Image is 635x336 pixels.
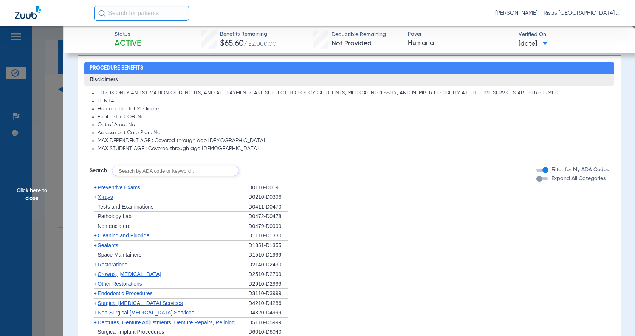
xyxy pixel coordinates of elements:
span: + [94,232,97,238]
span: Not Provided [331,40,372,47]
span: + [94,184,97,190]
span: + [94,310,97,316]
div: D4320-D4999 [248,308,288,318]
img: Search Icon [98,10,105,17]
div: D2510-D2799 [248,269,288,279]
div: D0411-D0470 [248,202,288,212]
span: Preventive Exams [98,184,140,190]
span: Space Maintainers [98,252,141,258]
span: Verified On [519,31,623,39]
span: Crowns, [MEDICAL_DATA] [98,271,161,277]
span: + [94,319,97,325]
span: Deductible Remaining [331,31,386,39]
div: D0110-D0191 [248,183,288,193]
div: D0472-D0478 [248,212,288,221]
span: Sealants [98,242,118,248]
div: D0479-D0999 [248,221,288,231]
span: + [94,242,97,248]
span: Active [115,39,141,49]
span: Benefits Remaining [220,30,276,38]
span: Surgical [MEDICAL_DATA] Services [98,300,183,306]
span: + [94,300,97,306]
span: / $2,000.00 [244,41,276,47]
li: MAX DEPENDENT AGE : Covered through age [DEMOGRAPHIC_DATA] [98,138,609,144]
div: D0210-D0396 [248,192,288,202]
span: Dentures, Denture Adjustments, Denture Repairs, Relining [98,319,235,325]
span: + [94,290,97,296]
span: $65.60 [220,40,244,48]
div: D3110-D3999 [248,289,288,299]
li: HumanaDental Medicare [98,106,609,113]
li: DENTAL [98,98,609,105]
div: D2910-D2999 [248,279,288,289]
span: Expand All Categories [551,176,606,181]
input: Search by ADA code or keyword… [112,166,239,176]
span: [DATE] [519,39,548,49]
span: Cleaning and Fluoride [98,232,149,238]
li: MAX STUDENT AGE : Covered through age [DEMOGRAPHIC_DATA] [98,146,609,152]
div: D4210-D4286 [248,299,288,308]
li: Out of Area: No [98,122,609,129]
label: Filter for My ADA Codes [550,166,609,174]
li: Eligible for COB: No [98,114,609,121]
span: Nomenclature [98,223,130,229]
span: Tests and Examinations [98,204,153,210]
div: D1351-D1355 [248,241,288,251]
span: + [94,281,97,287]
span: Surgical Implant Procedures [98,329,164,335]
div: D5110-D5999 [248,318,288,328]
span: Search [90,167,107,175]
h2: Procedure Benefits [84,62,614,74]
span: Endodontic Procedures [98,290,153,296]
span: Restorations [98,262,127,268]
span: X-rays [98,194,113,200]
span: + [94,194,97,200]
span: + [94,262,97,268]
li: Assessment Care Plan: No [98,130,609,136]
iframe: Chat Widget [597,300,635,336]
div: D1110-D1330 [248,231,288,241]
li: THIS IS ONLY AN ESTIMATION OF BENEFITS, AND ALL PAYMENTS ARE SUBJECT TO POLICY GUIDELINES, MEDICA... [98,90,609,97]
div: D1510-D1999 [248,250,288,260]
span: Humana [408,39,512,48]
input: Search for patients [94,6,189,21]
span: Pathology Lab [98,213,132,219]
span: Non-Surgical [MEDICAL_DATA] Services [98,310,194,316]
div: D2140-D2430 [248,260,288,270]
span: + [94,271,97,277]
span: [PERSON_NAME] - Risas [GEOGRAPHIC_DATA] General [495,9,620,17]
img: Zuub Logo [15,6,41,19]
span: Status [115,30,141,38]
span: Payer [408,30,512,38]
h3: Disclaimers [84,74,614,86]
span: Other Restorations [98,281,142,287]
